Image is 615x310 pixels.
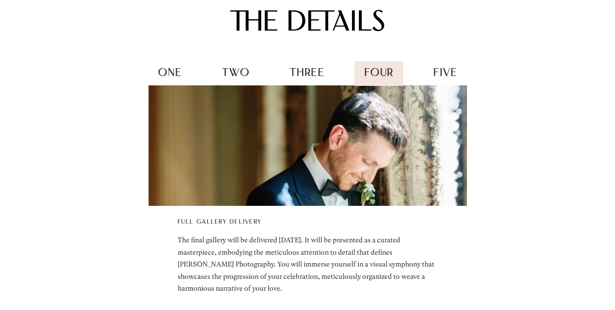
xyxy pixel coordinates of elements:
[433,68,457,79] span: five
[178,234,439,295] h5: The final gallery will be delivered [DATE]. It will be presented as a curated masterpiece, embody...
[290,68,324,79] span: three
[158,68,182,79] span: one
[178,218,439,227] h4: Full gallery delivery
[230,9,385,38] span: the details
[364,68,393,79] span: four
[222,68,250,79] span: two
